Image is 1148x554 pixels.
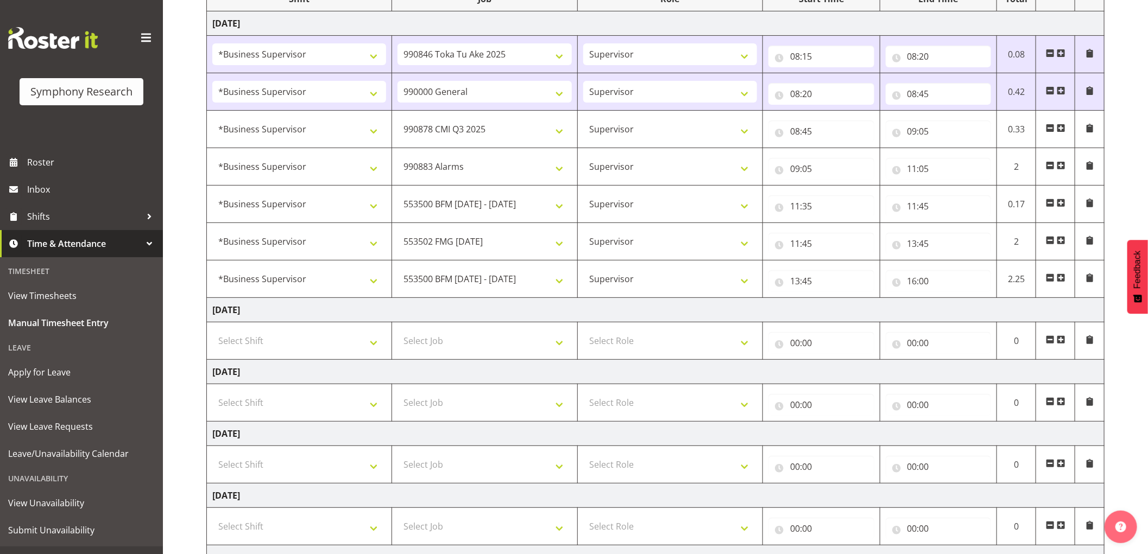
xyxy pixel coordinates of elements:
[997,260,1036,298] td: 2.25
[27,235,141,252] span: Time & Attendance
[8,495,155,511] span: View Unavailability
[207,422,1105,446] td: [DATE]
[30,84,133,100] div: Symphony Research
[997,148,1036,186] td: 2
[997,111,1036,148] td: 0.33
[1133,251,1143,289] span: Feedback
[3,440,160,467] a: Leave/Unavailability Calendar
[207,11,1105,36] td: [DATE]
[886,158,992,180] input: Click to select...
[768,270,874,292] input: Click to select...
[8,445,155,462] span: Leave/Unavailability Calendar
[997,186,1036,223] td: 0.17
[768,46,874,67] input: Click to select...
[8,27,98,49] img: Rosterit website logo
[3,517,160,544] a: Submit Unavailability
[3,413,160,440] a: View Leave Requests
[886,233,992,254] input: Click to select...
[3,386,160,413] a: View Leave Balances
[768,394,874,416] input: Click to select...
[997,508,1036,545] td: 0
[3,282,160,309] a: View Timesheets
[207,360,1105,384] td: [DATE]
[3,489,160,517] a: View Unavailability
[886,394,992,416] input: Click to select...
[886,518,992,539] input: Click to select...
[207,483,1105,508] td: [DATE]
[8,391,155,407] span: View Leave Balances
[8,364,155,380] span: Apply for Leave
[768,233,874,254] input: Click to select...
[997,223,1036,260] td: 2
[1115,521,1126,532] img: help-xxl-2.png
[886,332,992,354] input: Click to select...
[3,336,160,359] div: Leave
[997,446,1036,483] td: 0
[1127,240,1148,314] button: Feedback - Show survey
[886,46,992,67] input: Click to select...
[27,181,157,198] span: Inbox
[8,522,155,538] span: Submit Unavailability
[997,36,1036,73] td: 0.08
[997,73,1036,111] td: 0.42
[768,332,874,354] input: Click to select...
[997,384,1036,422] td: 0
[768,120,874,142] input: Click to select...
[27,154,157,170] span: Roster
[27,208,141,225] span: Shifts
[768,518,874,539] input: Click to select...
[3,467,160,489] div: Unavailability
[8,288,155,304] span: View Timesheets
[886,195,992,217] input: Click to select...
[8,418,155,435] span: View Leave Requests
[997,322,1036,360] td: 0
[8,315,155,331] span: Manual Timesheet Entry
[886,120,992,142] input: Click to select...
[207,298,1105,322] td: [DATE]
[886,83,992,105] input: Click to select...
[768,456,874,477] input: Click to select...
[768,83,874,105] input: Click to select...
[768,158,874,180] input: Click to select...
[3,359,160,386] a: Apply for Leave
[768,195,874,217] input: Click to select...
[3,309,160,336] a: Manual Timesheet Entry
[886,456,992,477] input: Click to select...
[3,260,160,282] div: Timesheet
[886,270,992,292] input: Click to select...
